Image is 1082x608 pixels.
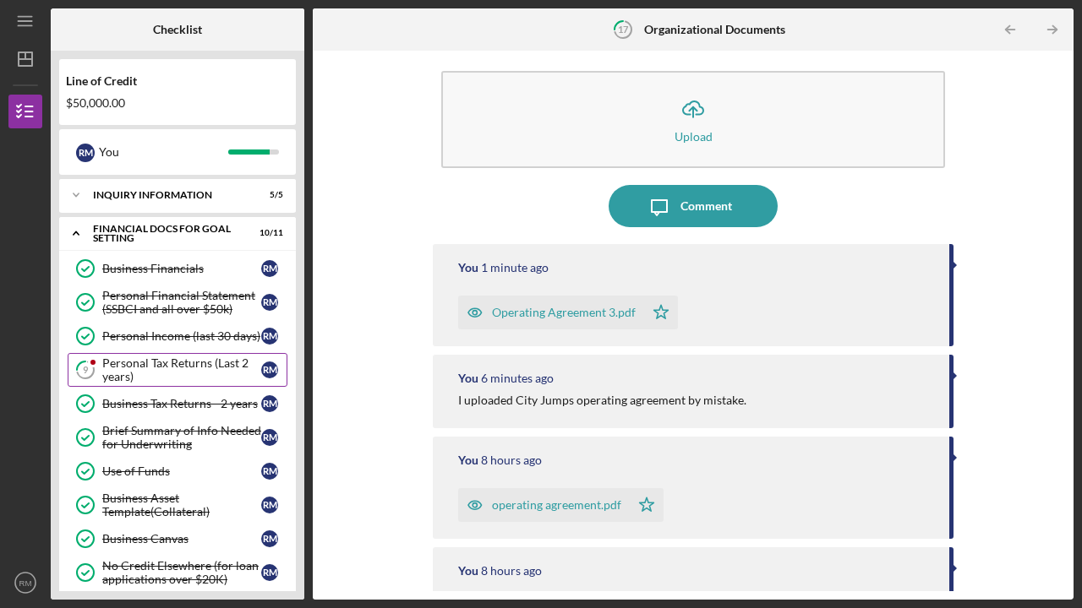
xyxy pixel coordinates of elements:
div: Financial Docs for Goal Setting [93,224,241,243]
div: $50,000.00 [66,96,289,110]
tspan: 17 [617,24,628,35]
div: R M [261,463,278,480]
div: Comment [680,185,732,227]
tspan: 9 [83,365,89,376]
div: R M [261,361,278,378]
a: Brief Summary of Info Needed for UnderwritingRM [68,421,287,454]
button: Operating Agreement 3.pdf [458,296,678,329]
a: No Credit Elsewhere (for loan applications over $20K)RM [68,556,287,589]
div: R M [76,144,95,162]
div: Business Financials [102,262,261,275]
time: 2025-10-08 02:53 [481,372,554,385]
button: operating agreement.pdf [458,488,664,522]
a: Business Tax Returns - 2 yearsRM [68,387,287,421]
text: RM [19,578,32,588]
div: You [458,372,478,385]
div: Use of Funds [102,464,261,478]
div: Business Canvas [102,532,261,546]
div: Personal Tax Returns (Last 2 years) [102,356,261,383]
a: Use of FundsRM [68,454,287,488]
div: 5 / 5 [253,190,283,200]
div: Line of Credit [66,74,289,88]
a: 9Personal Tax Returns (Last 2 years)RM [68,353,287,387]
a: Personal Income (last 30 days)RM [68,319,287,353]
div: R M [261,429,278,446]
div: R M [261,294,278,311]
time: 2025-10-08 02:59 [481,261,549,274]
div: I uploaded City Jumps operating agreement by mistake. [458,394,746,407]
div: 10 / 11 [253,228,283,238]
a: Personal Financial Statement (SSBCI and all over $50k)RM [68,285,287,319]
div: You [458,261,478,274]
div: Business Tax Returns - 2 years [102,397,261,410]
div: operating agreement.pdf [492,498,621,512]
div: R M [261,530,278,547]
div: R M [261,564,278,581]
a: Business FinancialsRM [68,252,287,285]
div: You [458,564,478,578]
b: Checklist [153,23,202,36]
div: R M [261,328,278,345]
div: Brief Summary of Info Needed for Underwriting [102,424,261,451]
div: Personal Income (last 30 days) [102,329,261,343]
div: You [99,138,228,166]
time: 2025-10-07 18:26 [481,564,542,578]
a: Business Asset Template(Collateral)RM [68,488,287,522]
time: 2025-10-07 18:26 [481,453,542,467]
div: INQUIRY INFORMATION [93,190,241,200]
div: Business Asset Template(Collateral) [102,491,261,518]
div: Personal Financial Statement (SSBCI and all over $50k) [102,289,261,316]
button: Upload [441,71,945,168]
button: Comment [609,185,778,227]
b: Organizational Documents [644,23,785,36]
div: No Credit Elsewhere (for loan applications over $20K) [102,559,261,586]
div: Operating Agreement 3.pdf [492,306,636,319]
button: RM [8,566,42,600]
div: Upload [675,130,713,143]
div: R M [261,395,278,412]
div: R M [261,497,278,513]
div: R M [261,260,278,277]
a: Business CanvasRM [68,522,287,556]
div: You [458,453,478,467]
